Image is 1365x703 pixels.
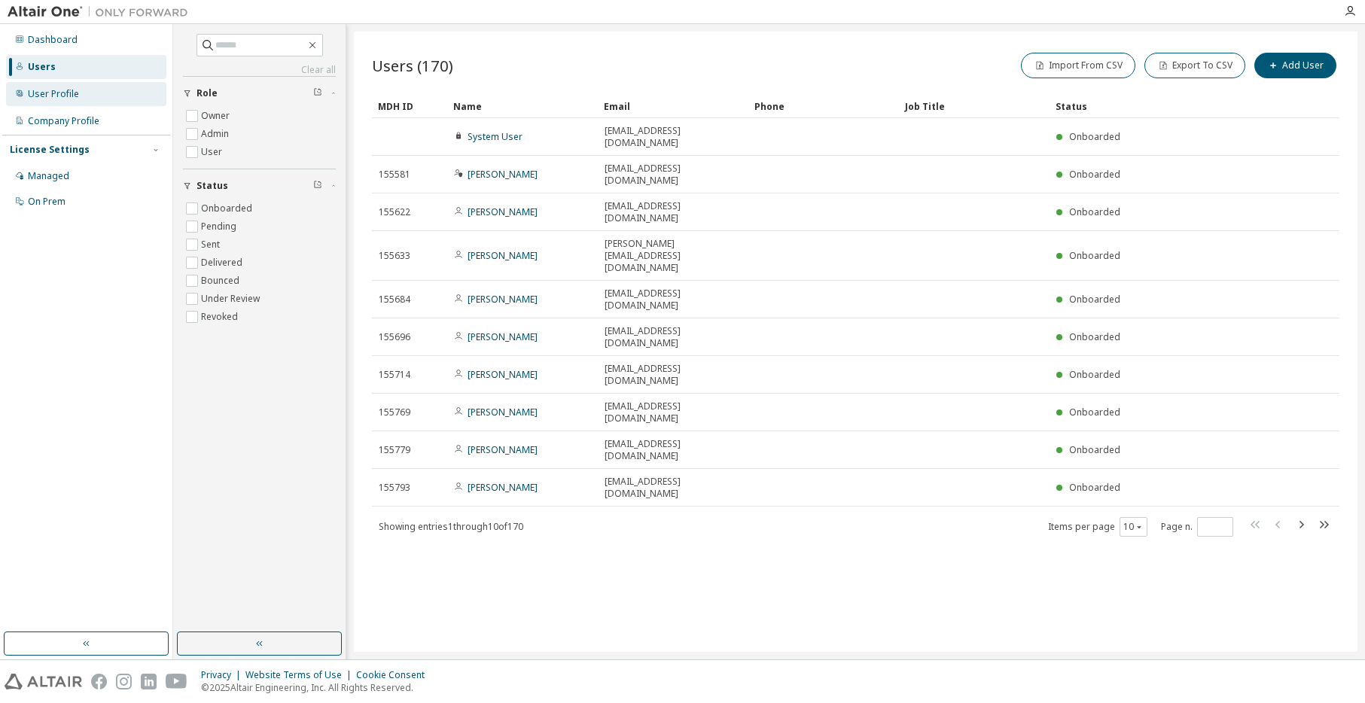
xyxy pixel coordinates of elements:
[468,293,538,306] a: [PERSON_NAME]
[605,438,742,462] span: [EMAIL_ADDRESS][DOMAIN_NAME]
[201,290,263,308] label: Under Review
[378,94,441,118] div: MDH ID
[183,64,336,76] a: Clear all
[313,180,322,192] span: Clear filter
[379,294,410,306] span: 155684
[141,674,157,689] img: linkedin.svg
[313,87,322,99] span: Clear filter
[1056,94,1261,118] div: Status
[468,249,538,262] a: [PERSON_NAME]
[379,206,410,218] span: 155622
[245,669,356,681] div: Website Terms of Use
[379,520,523,533] span: Showing entries 1 through 10 of 170
[201,308,241,326] label: Revoked
[468,406,538,418] a: [PERSON_NAME]
[604,94,742,118] div: Email
[166,674,187,689] img: youtube.svg
[197,87,218,99] span: Role
[28,34,78,46] div: Dashboard
[379,250,410,262] span: 155633
[201,125,232,143] label: Admin
[10,144,90,156] div: License Settings
[5,674,82,689] img: altair_logo.svg
[605,125,742,149] span: [EMAIL_ADDRESS][DOMAIN_NAME]
[379,331,410,343] span: 155696
[1069,130,1120,143] span: Onboarded
[379,406,410,418] span: 155769
[605,238,742,274] span: [PERSON_NAME][EMAIL_ADDRESS][DOMAIN_NAME]
[91,674,107,689] img: facebook.svg
[28,88,79,100] div: User Profile
[28,196,66,208] div: On Prem
[201,254,245,272] label: Delivered
[28,61,56,73] div: Users
[605,288,742,312] span: [EMAIL_ADDRESS][DOMAIN_NAME]
[468,330,538,343] a: [PERSON_NAME]
[116,674,132,689] img: instagram.svg
[1069,205,1120,218] span: Onboarded
[468,481,538,494] a: [PERSON_NAME]
[468,205,538,218] a: [PERSON_NAME]
[605,325,742,349] span: [EMAIL_ADDRESS][DOMAIN_NAME]
[379,369,410,381] span: 155714
[468,130,523,143] a: System User
[201,218,239,236] label: Pending
[8,5,196,20] img: Altair One
[197,180,228,192] span: Status
[905,94,1044,118] div: Job Title
[28,170,69,182] div: Managed
[1069,168,1120,181] span: Onboarded
[379,482,410,494] span: 155793
[201,236,223,254] label: Sent
[379,444,410,456] span: 155779
[1069,481,1120,494] span: Onboarded
[453,94,592,118] div: Name
[1254,53,1336,78] button: Add User
[468,168,538,181] a: [PERSON_NAME]
[379,169,410,181] span: 155581
[605,200,742,224] span: [EMAIL_ADDRESS][DOMAIN_NAME]
[754,94,893,118] div: Phone
[201,143,225,161] label: User
[372,55,453,76] span: Users (170)
[1069,368,1120,381] span: Onboarded
[201,681,434,694] p: © 2025 Altair Engineering, Inc. All Rights Reserved.
[201,669,245,681] div: Privacy
[1048,517,1147,537] span: Items per page
[1069,249,1120,262] span: Onboarded
[1021,53,1135,78] button: Import From CSV
[1161,517,1233,537] span: Page n.
[183,77,336,110] button: Role
[201,107,233,125] label: Owner
[183,169,336,202] button: Status
[201,272,242,290] label: Bounced
[28,115,99,127] div: Company Profile
[1069,406,1120,418] span: Onboarded
[605,363,742,387] span: [EMAIL_ADDRESS][DOMAIN_NAME]
[605,476,742,500] span: [EMAIL_ADDRESS][DOMAIN_NAME]
[1123,521,1144,533] button: 10
[605,163,742,187] span: [EMAIL_ADDRESS][DOMAIN_NAME]
[1069,330,1120,343] span: Onboarded
[356,669,434,681] div: Cookie Consent
[1069,293,1120,306] span: Onboarded
[468,443,538,456] a: [PERSON_NAME]
[1144,53,1245,78] button: Export To CSV
[1069,443,1120,456] span: Onboarded
[201,199,255,218] label: Onboarded
[605,400,742,425] span: [EMAIL_ADDRESS][DOMAIN_NAME]
[468,368,538,381] a: [PERSON_NAME]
